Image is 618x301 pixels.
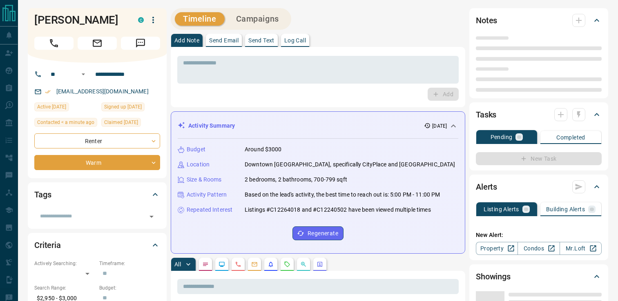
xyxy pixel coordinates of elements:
[300,261,307,268] svg: Opportunities
[146,211,157,222] button: Open
[104,103,142,111] span: Signed up [DATE]
[34,37,74,50] span: Call
[187,190,227,199] p: Activity Pattern
[476,242,518,255] a: Property
[187,175,222,184] p: Size & Rooms
[228,12,287,26] button: Campaigns
[34,102,97,114] div: Wed Jul 09 2025
[174,38,199,43] p: Add Note
[101,118,160,129] div: Sun Jul 06 2025
[219,261,225,268] svg: Lead Browsing Activity
[175,12,225,26] button: Timeline
[174,261,181,267] p: All
[104,118,138,126] span: Claimed [DATE]
[34,260,95,267] p: Actively Searching:
[560,242,602,255] a: Mr.Loft
[99,284,160,292] p: Budget:
[78,69,88,79] button: Open
[34,235,160,255] div: Criteria
[484,206,519,212] p: Listing Alerts
[251,261,258,268] svg: Emails
[34,13,126,27] h1: [PERSON_NAME]
[235,261,241,268] svg: Calls
[245,160,455,169] p: Downtown [GEOGRAPHIC_DATA], specifically CityPlace and [GEOGRAPHIC_DATA]
[34,185,160,204] div: Tags
[476,270,511,283] h2: Showings
[178,118,458,133] div: Activity Summary[DATE]
[476,177,602,197] div: Alerts
[101,102,160,114] div: Fri Jul 04 2025
[56,88,149,95] a: [EMAIL_ADDRESS][DOMAIN_NAME]
[78,37,117,50] span: Email
[121,37,160,50] span: Message
[317,261,323,268] svg: Agent Actions
[209,38,239,43] p: Send Email
[491,134,513,140] p: Pending
[37,103,66,111] span: Active [DATE]
[34,239,61,252] h2: Criteria
[284,38,306,43] p: Log Call
[518,242,560,255] a: Condos
[245,206,431,214] p: Listings #C12264018 and #C12240502 have been viewed multiple times
[45,89,51,95] svg: Email Verified
[248,38,274,43] p: Send Text
[138,17,144,23] div: condos.ca
[476,267,602,286] div: Showings
[476,231,602,239] p: New Alert:
[188,122,235,130] p: Activity Summary
[476,105,602,124] div: Tasks
[284,261,290,268] svg: Requests
[245,175,347,184] p: 2 bedrooms, 2 bathrooms, 700-799 sqft
[245,145,282,154] p: Around $3000
[432,122,447,130] p: [DATE]
[187,145,205,154] p: Budget
[268,261,274,268] svg: Listing Alerts
[476,11,602,30] div: Notes
[546,206,585,212] p: Building Alerts
[34,118,97,129] div: Sun Aug 17 2025
[187,160,210,169] p: Location
[476,14,497,27] h2: Notes
[202,261,209,268] svg: Notes
[476,180,497,193] h2: Alerts
[34,155,160,170] div: Warm
[34,284,95,292] p: Search Range:
[556,135,585,140] p: Completed
[34,133,160,148] div: Renter
[37,118,94,126] span: Contacted < a minute ago
[187,206,232,214] p: Repeated Interest
[292,226,344,240] button: Regenerate
[476,108,496,121] h2: Tasks
[245,190,440,199] p: Based on the lead's activity, the best time to reach out is: 5:00 PM - 11:00 PM
[34,188,51,201] h2: Tags
[99,260,160,267] p: Timeframe:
